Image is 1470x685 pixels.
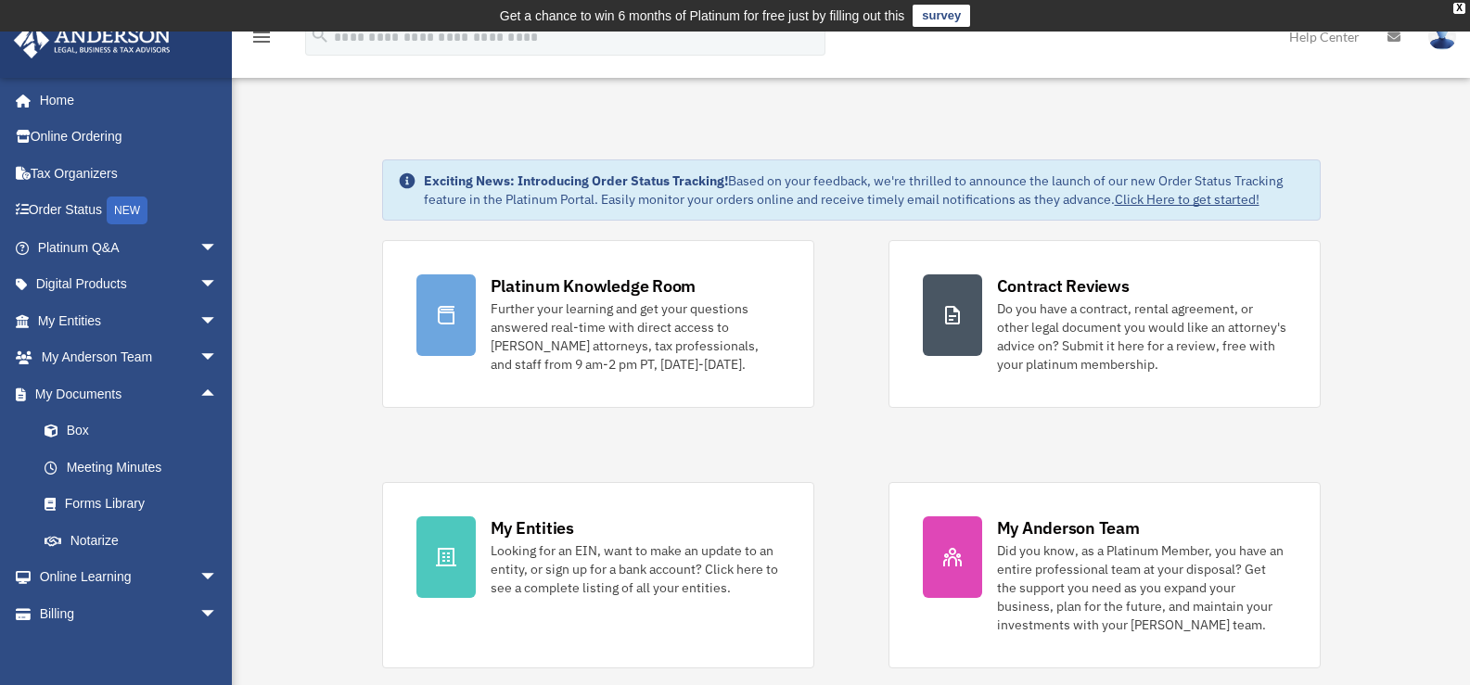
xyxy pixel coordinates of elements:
i: menu [250,26,273,48]
span: arrow_drop_up [199,375,236,413]
a: Digital Productsarrow_drop_down [13,266,246,303]
a: Billingarrow_drop_down [13,595,246,632]
a: Forms Library [26,486,246,523]
a: My Anderson Team Did you know, as a Platinum Member, you have an entire professional team at your... [888,482,1321,668]
div: Do you have a contract, rental agreement, or other legal document you would like an attorney's ad... [997,299,1286,374]
strong: Exciting News: Introducing Order Status Tracking! [424,172,728,189]
div: Get a chance to win 6 months of Platinum for free just by filling out this [500,5,905,27]
a: Online Learningarrow_drop_down [13,559,246,596]
div: Platinum Knowledge Room [491,274,697,298]
div: NEW [107,197,147,224]
a: My Documentsarrow_drop_up [13,375,246,412]
div: Further your learning and get your questions answered real-time with direct access to [PERSON_NAM... [491,299,780,374]
span: arrow_drop_down [199,229,236,267]
span: arrow_drop_down [199,559,236,597]
div: My Anderson Team [997,516,1140,539]
div: Based on your feedback, we're thrilled to announce the launch of our new Order Status Tracking fe... [424,171,1305,209]
a: Notarize [26,522,246,559]
a: survey [913,5,970,27]
span: arrow_drop_down [199,339,236,377]
i: search [310,25,330,45]
span: arrow_drop_down [199,266,236,304]
a: Online Ordering [13,119,246,156]
a: Box [26,412,246,450]
a: My Entitiesarrow_drop_down [13,302,246,339]
a: menu [250,32,273,48]
div: Contract Reviews [997,274,1130,298]
img: Anderson Advisors Platinum Portal [8,22,176,58]
div: My Entities [491,516,574,539]
a: Home [13,82,236,119]
span: arrow_drop_down [199,302,236,340]
a: Tax Organizers [13,155,246,192]
div: close [1453,3,1465,14]
a: My Anderson Teamarrow_drop_down [13,339,246,376]
a: Meeting Minutes [26,449,246,486]
a: My Entities Looking for an EIN, want to make an update to an entity, or sign up for a bank accoun... [382,482,814,668]
a: Click Here to get started! [1115,191,1259,208]
a: Order StatusNEW [13,192,246,230]
img: User Pic [1428,23,1456,50]
div: Did you know, as a Platinum Member, you have an entire professional team at your disposal? Get th... [997,541,1286,634]
div: Looking for an EIN, want to make an update to an entity, or sign up for a bank account? Click her... [491,541,780,597]
a: Contract Reviews Do you have a contract, rental agreement, or other legal document you would like... [888,240,1321,408]
a: Platinum Q&Aarrow_drop_down [13,229,246,266]
a: Platinum Knowledge Room Further your learning and get your questions answered real-time with dire... [382,240,814,408]
span: arrow_drop_down [199,595,236,633]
